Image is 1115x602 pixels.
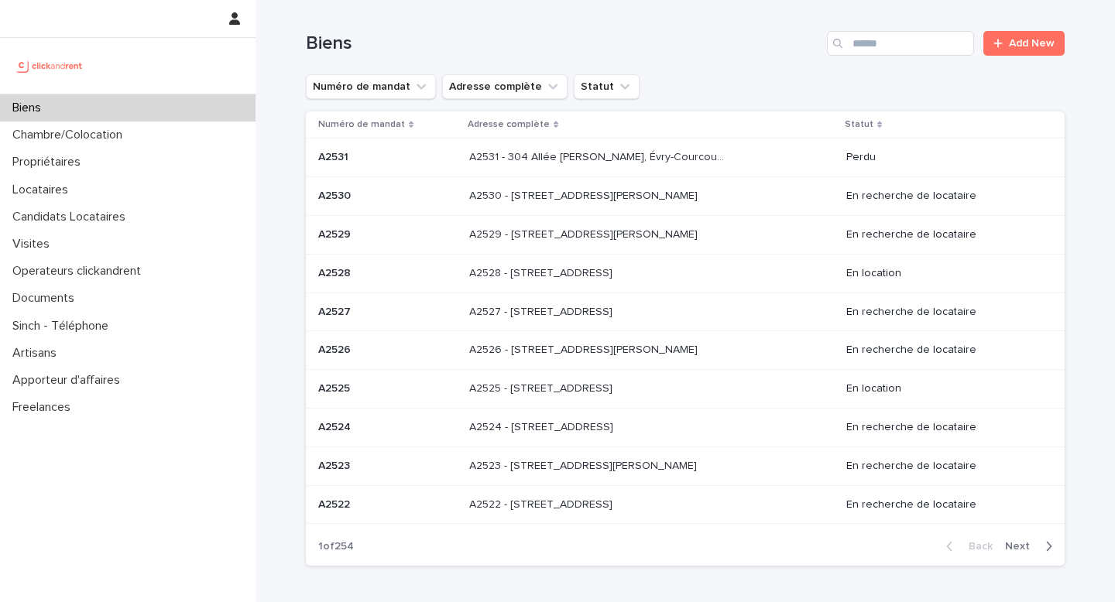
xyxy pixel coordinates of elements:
p: A2529 [318,225,354,241]
p: A2528 - [STREET_ADDRESS] [469,264,616,280]
p: Artisans [6,346,69,361]
p: En location [846,382,1040,395]
p: Candidats Locataires [6,210,138,224]
p: Biens [6,101,53,115]
tr: A2524A2524 A2524 - [STREET_ADDRESS]A2524 - [STREET_ADDRESS] En recherche de locataire [306,408,1065,446]
p: Adresse complète [468,116,550,133]
button: Statut [574,74,640,99]
p: En recherche de locataire [846,190,1040,203]
tr: A2526A2526 A2526 - [STREET_ADDRESS][PERSON_NAME]A2526 - [STREET_ADDRESS][PERSON_NAME] En recherch... [306,331,1065,370]
input: Search [827,31,974,56]
button: Next [999,539,1065,553]
p: Freelances [6,400,83,415]
p: A2525 [318,379,353,395]
p: Apporteur d'affaires [6,373,132,388]
p: A2528 [318,264,354,280]
button: Adresse complète [442,74,568,99]
p: Sinch - Téléphone [6,319,121,333]
a: Add New [983,31,1065,56]
p: En recherche de locataire [846,344,1040,357]
p: Visites [6,237,62,251]
p: Locataires [6,183,81,197]
p: A2531 [318,148,352,164]
p: En recherche de locataire [846,421,1040,434]
p: 1 of 254 [306,528,366,566]
p: En recherche de locataire [846,498,1040,511]
p: Statut [845,116,873,133]
p: A2523 - 18 quai Alphonse Le Gallo, Boulogne-Billancourt 92100 [469,457,700,473]
p: Documents [6,291,87,306]
p: En location [846,267,1040,280]
p: A2523 [318,457,353,473]
span: Back [959,541,993,552]
tr: A2530A2530 A2530 - [STREET_ADDRESS][PERSON_NAME]A2530 - [STREET_ADDRESS][PERSON_NAME] En recherch... [306,177,1065,216]
tr: A2523A2523 A2523 - [STREET_ADDRESS][PERSON_NAME]A2523 - [STREET_ADDRESS][PERSON_NAME] En recherch... [306,446,1065,485]
p: A2525 - [STREET_ADDRESS] [469,379,616,395]
tr: A2531A2531 A2531 - 304 Allée [PERSON_NAME], Évry-Courcouronnes 91000A2531 - 304 Allée [PERSON_NAM... [306,139,1065,177]
p: Propriétaires [6,155,93,169]
p: A2524 [318,418,354,434]
p: Perdu [846,151,1040,164]
p: Numéro de mandat [318,116,405,133]
tr: A2528A2528 A2528 - [STREET_ADDRESS]A2528 - [STREET_ADDRESS] En location [306,254,1065,292]
p: En recherche de locataire [846,306,1040,319]
tr: A2525A2525 A2525 - [STREET_ADDRESS]A2525 - [STREET_ADDRESS] En location [306,370,1065,409]
p: A2522 - [STREET_ADDRESS] [469,495,616,511]
p: A2531 - 304 Allée Pablo Neruda, Évry-Courcouronnes 91000 [469,148,730,164]
p: Chambre/Colocation [6,128,135,142]
p: A2526 - [STREET_ADDRESS][PERSON_NAME] [469,340,701,357]
p: A2522 [318,495,353,511]
p: En recherche de locataire [846,460,1040,473]
tr: A2527A2527 A2527 - [STREET_ADDRESS]A2527 - [STREET_ADDRESS] En recherche de locataire [306,292,1065,331]
span: Next [1005,541,1039,552]
p: A2530 - [STREET_ADDRESS][PERSON_NAME] [469,186,701,203]
p: A2530 [318,186,354,203]
tr: A2529A2529 A2529 - [STREET_ADDRESS][PERSON_NAME]A2529 - [STREET_ADDRESS][PERSON_NAME] En recherch... [306,215,1065,254]
tr: A2522A2522 A2522 - [STREET_ADDRESS]A2522 - [STREET_ADDRESS] En recherche de locataire [306,485,1065,524]
h1: Biens [306,32,821,55]
button: Back [934,539,999,553]
p: A2527 [318,303,354,319]
span: Add New [1009,38,1055,49]
p: Operateurs clickandrent [6,264,153,279]
p: En recherche de locataire [846,228,1040,241]
p: A2529 - 14 rue Honoré de Balzac, Garges-lès-Gonesse 95140 [469,225,701,241]
img: UCB0brd3T0yccxBKYDjQ [12,50,87,81]
p: A2527 - [STREET_ADDRESS] [469,303,616,319]
p: A2524 - [STREET_ADDRESS] [469,418,616,434]
button: Numéro de mandat [306,74,436,99]
p: A2526 [318,340,354,357]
